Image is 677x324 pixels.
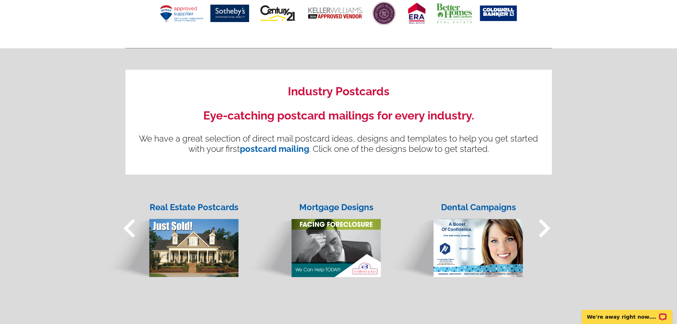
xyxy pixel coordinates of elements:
[111,210,148,247] span: keyboard_arrow_left
[104,205,239,278] img: postcard-1.png
[433,201,524,214] div: Dental Campaigns
[243,192,385,278] a: Mortgage Designs
[577,302,677,324] iframe: LiveChat chat widget
[385,192,527,278] a: Dental Campaigns
[526,210,563,247] span: keyboard_arrow_right
[388,205,523,278] img: dental.png
[160,5,203,22] img: remax
[149,201,240,214] div: Real Estate Postcards
[307,7,364,20] img: keller
[136,85,541,98] h2: Industry Postcards
[240,144,309,154] a: postcard mailing
[210,5,249,22] img: sothebys
[101,192,243,278] a: Real Estate Postcards
[136,133,541,154] p: We have a great selection of direct mail postcard ideas, designs and templates to help you get st...
[291,201,382,214] div: Mortgage Designs
[136,109,541,122] h2: Eye-catching postcard mailings for every industry.
[256,2,300,25] img: century-21
[404,1,429,26] img: era real estate
[246,205,381,278] img: mortgage.png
